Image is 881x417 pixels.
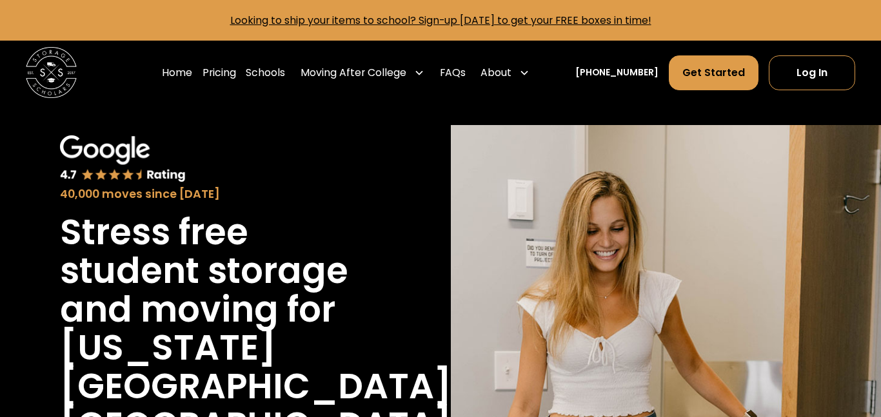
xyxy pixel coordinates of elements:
[575,66,658,79] a: [PHONE_NUMBER]
[26,47,77,98] img: Storage Scholars main logo
[230,13,651,28] a: Looking to ship your items to school? Sign-up [DATE] to get your FREE boxes in time!
[60,186,370,203] div: 40,000 moves since [DATE]
[669,55,758,90] a: Get Started
[162,55,192,90] a: Home
[769,55,856,90] a: Log In
[246,55,285,90] a: Schools
[480,65,511,81] div: About
[60,213,370,329] h1: Stress free student storage and moving for
[440,55,466,90] a: FAQs
[301,65,406,81] div: Moving After College
[203,55,236,90] a: Pricing
[60,135,185,183] img: Google 4.7 star rating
